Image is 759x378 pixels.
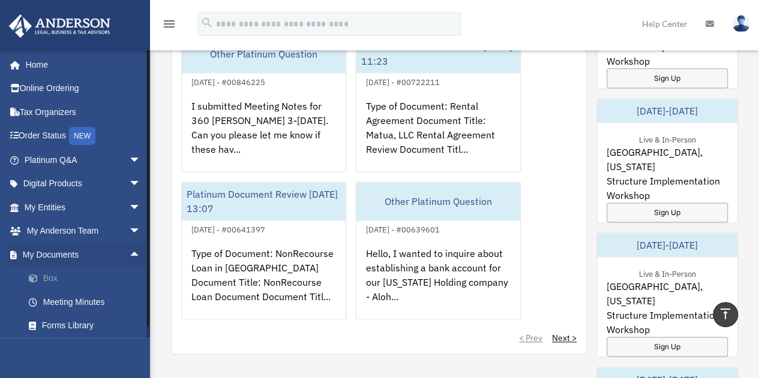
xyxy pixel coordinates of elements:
[162,21,176,31] a: menu
[8,172,159,196] a: Digital Productsarrow_drop_down
[182,222,275,235] div: [DATE] - #00641397
[607,68,728,88] a: Sign Up
[17,267,159,291] a: Box
[129,195,153,220] span: arrow_drop_down
[129,172,153,196] span: arrow_drop_down
[597,99,737,123] div: [DATE]-[DATE]
[129,148,153,173] span: arrow_drop_down
[8,219,159,243] a: My Anderson Teamarrow_drop_down
[129,243,153,267] span: arrow_drop_up
[356,237,520,330] div: Hello, I wanted to inquire about establishing a bank account for our [US_STATE] Holding company -...
[17,337,159,361] a: Notarize
[182,35,346,73] div: Other Platinum Question
[8,124,159,149] a: Order StatusNEW
[356,35,520,73] div: Platinum Document Review [DATE] 11:23
[5,14,114,38] img: Anderson Advisors Platinum Portal
[718,307,733,321] i: vertical_align_top
[8,77,159,101] a: Online Ordering
[162,17,176,31] i: menu
[597,233,737,257] div: [DATE]-[DATE]
[607,40,728,68] span: Structure Implementation Workshop
[181,182,346,319] a: Platinum Document Review [DATE] 13:07[DATE] - #00641397Type of Document: NonRecourse Loan in [GEO...
[732,15,750,32] img: User Pic
[8,243,159,267] a: My Documentsarrow_drop_up
[356,89,520,183] div: Type of Document: Rental Agreement Document Title: Matua, LLC Rental Agreement Review Document Ti...
[17,314,159,338] a: Forms Library
[356,182,521,319] a: Other Platinum Question[DATE] - #00639601Hello, I wanted to inquire about establishing a bank acc...
[552,332,577,344] a: Next >
[356,34,521,172] a: Platinum Document Review [DATE] 11:23[DATE] - #00722211Type of Document: Rental Agreement Documen...
[182,237,346,330] div: Type of Document: NonRecourse Loan in [GEOGRAPHIC_DATA] Document Title: NonRecourse Loan Document...
[182,182,346,220] div: Platinum Document Review [DATE] 13:07
[182,75,275,87] div: [DATE] - #00846225
[8,53,153,77] a: Home
[607,202,728,222] a: Sign Up
[607,279,728,308] span: [GEOGRAPHIC_DATA], [US_STATE]
[200,16,214,29] i: search
[607,174,728,202] span: Structure Implementation Workshop
[607,145,728,174] span: [GEOGRAPHIC_DATA], [US_STATE]
[8,195,159,219] a: My Entitiesarrow_drop_down
[629,132,706,145] div: Live & In-Person
[607,308,728,337] span: Structure Implementation Workshop
[356,222,449,235] div: [DATE] - #00639601
[129,219,153,244] span: arrow_drop_down
[181,34,346,172] a: Other Platinum Question[DATE] - #00846225I submitted Meeting Notes for 360 [PERSON_NAME] 3-[DATE]...
[356,182,520,220] div: Other Platinum Question
[607,337,728,356] a: Sign Up
[629,267,706,279] div: Live & In-Person
[356,75,449,87] div: [DATE] - #00722211
[713,302,738,327] a: vertical_align_top
[8,100,159,124] a: Tax Organizers
[17,290,159,314] a: Meeting Minutes
[69,127,95,145] div: NEW
[8,148,159,172] a: Platinum Q&Aarrow_drop_down
[182,89,346,183] div: I submitted Meeting Notes for 360 [PERSON_NAME] 3-[DATE]. Can you please let me know if these hav...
